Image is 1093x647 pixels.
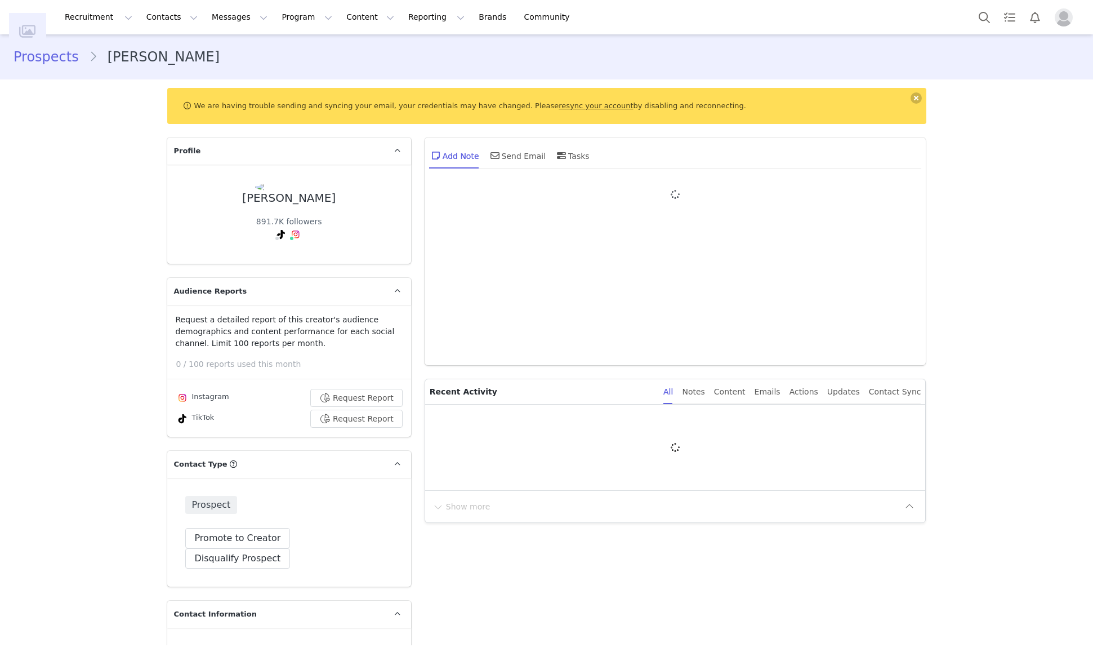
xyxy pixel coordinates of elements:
div: Notes [682,379,704,405]
div: Content [714,379,746,405]
div: Add Note [429,142,479,169]
img: instagram.svg [291,230,300,239]
button: Show more [432,498,491,516]
a: resync your account [559,101,633,110]
button: Promote to Creator [185,528,291,548]
button: Profile [1048,8,1084,26]
button: Notifications [1023,5,1047,30]
button: Disqualify Prospect [185,548,291,569]
div: Send Email [488,142,546,169]
img: placeholder-profile.jpg [1055,8,1073,26]
span: Contact Type [174,459,227,470]
div: Contact Sync [869,379,921,405]
div: Tasks [555,142,590,169]
p: Recent Activity [430,379,654,404]
button: Recruitment [58,5,139,30]
a: Prospects [14,47,89,67]
img: 8b40d435-69f0-4cdb-968b-74ba9f675201.jpg [255,183,323,192]
button: Program [275,5,339,30]
button: Content [340,5,401,30]
a: Brands [472,5,516,30]
div: TikTok [176,412,215,426]
p: Request a detailed report of this creator's audience demographics and content performance for eac... [176,314,403,349]
a: Tasks [997,5,1022,30]
div: Emails [755,379,780,405]
span: Audience Reports [174,286,247,297]
button: Search [972,5,997,30]
span: Contact Information [174,609,257,620]
span: Prospect [185,496,238,514]
div: Instagram [176,391,229,405]
div: Updates [827,379,860,405]
button: Request Report [310,389,403,407]
button: Contacts [140,5,204,30]
p: 0 / 100 reports used this month [176,358,411,370]
div: All [663,379,673,405]
span: Profile [174,145,201,157]
a: Community [517,5,582,30]
div: Actions [789,379,818,405]
img: instagram.svg [178,393,187,402]
div: We are having trouble sending and syncing your email, your credentials may have changed. Please b... [167,88,926,124]
div: [PERSON_NAME] [242,192,336,205]
div: 891.7K followers [256,216,322,228]
button: Request Report [310,410,403,428]
button: Reporting [401,5,471,30]
button: Messages [205,5,274,30]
